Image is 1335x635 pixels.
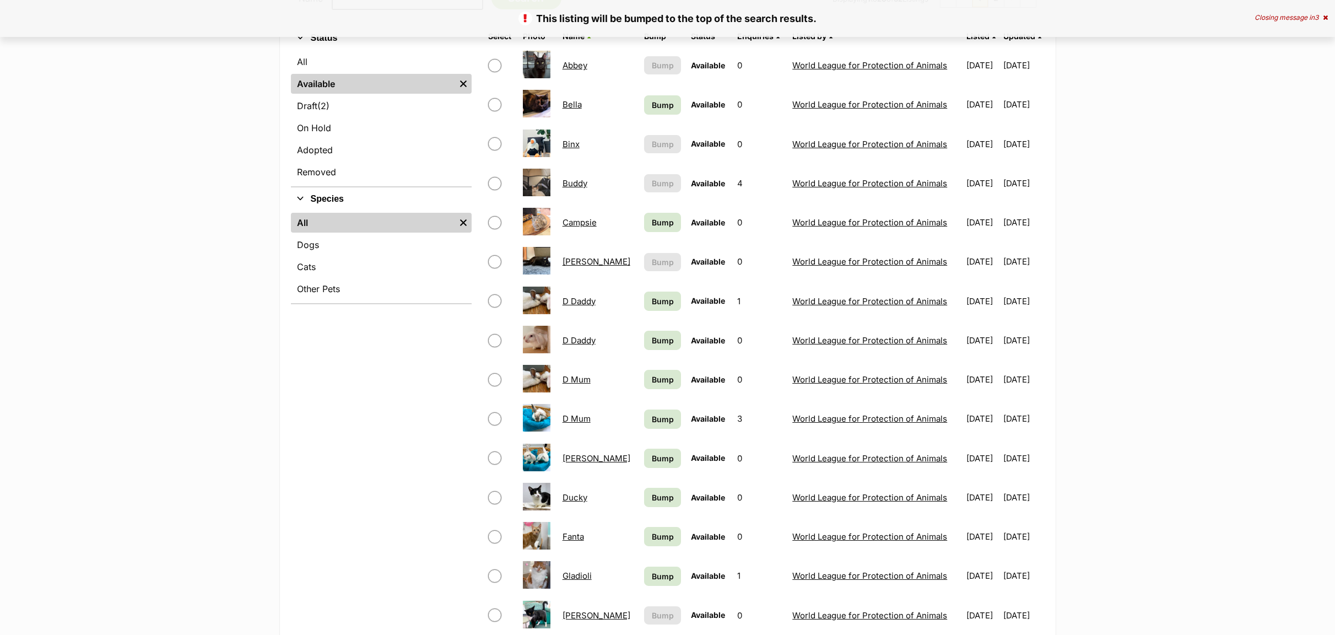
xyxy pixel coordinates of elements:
td: [DATE] [962,439,1002,477]
a: World League for Protection of Animals [792,571,947,581]
a: World League for Protection of Animals [792,296,947,306]
a: World League for Protection of Animals [792,531,947,542]
td: 1 [733,282,787,320]
td: [DATE] [1003,360,1044,399]
a: World League for Protection of Animals [792,335,947,346]
span: Bump [652,531,674,542]
img: D Mum [523,404,550,432]
td: [DATE] [962,478,1002,516]
img: D Daddy [523,287,550,314]
button: Bump [644,606,680,625]
a: All [291,52,472,72]
span: 3 [1315,13,1318,21]
a: Dogs [291,235,472,255]
a: Ducky [563,492,587,503]
span: Available [691,610,725,620]
td: [DATE] [1003,243,1044,281]
td: [DATE] [1003,282,1044,320]
a: Buddy [563,178,587,189]
td: [DATE] [962,518,1002,556]
a: Bump [644,527,680,546]
td: [DATE] [1003,596,1044,634]
td: [DATE] [962,557,1002,595]
a: D Mum [563,374,591,385]
a: World League for Protection of Animals [792,139,947,149]
span: Available [691,414,725,423]
td: [DATE] [962,85,1002,123]
a: World League for Protection of Animals [792,178,947,189]
img: Fanta [523,522,550,550]
td: 0 [733,125,787,163]
a: Campsie [563,217,597,228]
a: Other Pets [291,279,472,299]
td: 3 [733,400,787,438]
a: [PERSON_NAME] [563,610,630,621]
span: Bump [652,571,674,582]
span: Available [691,100,725,109]
div: Status [291,50,472,186]
td: [DATE] [1003,203,1044,241]
td: [DATE] [1003,85,1044,123]
span: Available [691,179,725,188]
span: Available [691,61,725,70]
a: Bump [644,213,680,232]
button: Bump [644,174,680,192]
span: Bump [652,60,674,71]
td: 0 [733,203,787,241]
a: Gladioli [563,571,592,581]
td: [DATE] [962,321,1002,359]
a: Abbey [563,60,587,71]
span: Bump [652,295,674,307]
span: Bump [652,610,674,621]
span: Bump [652,138,674,150]
td: [DATE] [1003,321,1044,359]
a: Remove filter [455,74,472,94]
a: Bump [644,488,680,507]
span: Available [691,532,725,541]
td: [DATE] [1003,557,1044,595]
img: Harry [523,601,550,628]
td: 4 [733,164,787,202]
button: Status [291,31,472,45]
span: Available [691,218,725,227]
img: Campsie [523,208,550,235]
td: [DATE] [962,46,1002,84]
a: Draft [291,96,472,116]
button: Bump [644,253,680,271]
a: [PERSON_NAME] [563,453,630,464]
p: This listing will be bumped to the top of the search results. [11,11,1324,26]
span: Available [691,571,725,580]
td: [DATE] [1003,518,1044,556]
span: Bump [652,177,674,189]
td: [DATE] [1003,164,1044,202]
span: Available [691,453,725,462]
td: 0 [733,46,787,84]
a: Bump [644,292,680,311]
td: [DATE] [1003,125,1044,163]
div: Closing message in [1255,14,1328,21]
button: Bump [644,56,680,74]
a: Remove filter [455,213,472,233]
img: D Mum [523,365,550,392]
a: World League for Protection of Animals [792,217,947,228]
a: Adopted [291,140,472,160]
a: Available [291,74,455,94]
button: Species [291,192,472,206]
a: Cats [291,257,472,277]
td: 0 [733,439,787,477]
span: (2) [318,99,330,112]
a: World League for Protection of Animals [792,256,947,267]
span: Available [691,257,725,266]
a: Fanta [563,531,584,542]
span: Bump [652,99,674,111]
td: [DATE] [962,243,1002,281]
span: Bump [652,413,674,425]
span: Bump [652,453,674,464]
td: [DATE] [962,125,1002,163]
img: Donna [523,444,550,471]
span: Bump [652,492,674,503]
td: [DATE] [1003,400,1044,438]
td: [DATE] [962,360,1002,399]
a: On Hold [291,118,472,138]
a: Bump [644,370,680,389]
